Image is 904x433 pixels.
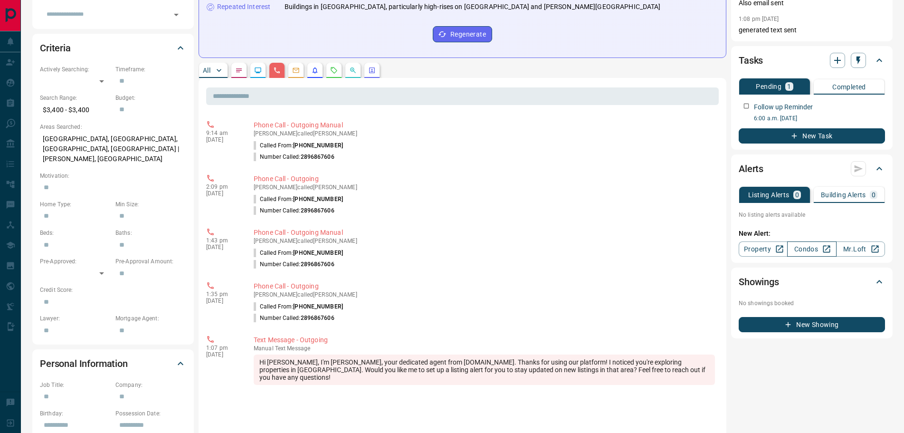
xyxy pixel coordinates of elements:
[40,94,111,102] p: Search Range:
[349,67,357,74] svg: Opportunities
[739,274,779,289] h2: Showings
[115,229,186,237] p: Baths:
[787,241,836,257] a: Condos
[754,102,813,112] p: Follow up Reminder
[40,356,128,371] h2: Personal Information
[206,244,239,250] p: [DATE]
[254,174,715,184] p: Phone Call - Outgoing
[254,249,343,257] p: Called From:
[40,200,111,209] p: Home Type:
[301,261,334,268] span: 2896867606
[795,192,799,198] p: 0
[739,49,885,72] div: Tasks
[40,352,186,375] div: Personal Information
[40,172,186,180] p: Motivation:
[254,206,334,215] p: Number Called:
[254,291,715,298] p: [PERSON_NAME] called [PERSON_NAME]
[739,270,885,293] div: Showings
[292,67,300,74] svg: Emails
[754,114,885,123] p: 6:00 a.m. [DATE]
[40,381,111,389] p: Job Title:
[293,196,343,202] span: [PHONE_NUMBER]
[40,102,111,118] p: $3,400 - $3,400
[40,286,186,294] p: Credit Score:
[739,128,885,144] button: New Task
[739,16,779,22] p: 1:08 pm [DATE]
[206,183,239,190] p: 2:09 pm
[301,315,334,321] span: 2896867606
[433,26,492,42] button: Regenerate
[206,237,239,244] p: 1:43 pm
[206,130,239,136] p: 9:14 am
[739,161,763,176] h2: Alerts
[273,67,281,74] svg: Calls
[832,84,866,90] p: Completed
[293,250,343,256] span: [PHONE_NUMBER]
[739,25,885,35] p: generated text sent
[40,409,111,418] p: Birthday:
[739,53,763,68] h2: Tasks
[217,2,270,12] p: Repeated Interest
[254,345,274,352] span: manual
[254,228,715,238] p: Phone Call - Outgoing Manual
[206,298,239,304] p: [DATE]
[311,67,319,74] svg: Listing Alerts
[115,314,186,323] p: Mortgage Agent:
[40,314,111,323] p: Lawyer:
[40,257,111,266] p: Pre-Approved:
[115,409,186,418] p: Possession Date:
[115,65,186,74] p: Timeframe:
[739,157,885,180] div: Alerts
[254,120,715,130] p: Phone Call - Outgoing Manual
[206,291,239,298] p: 1:35 pm
[739,229,885,239] p: New Alert:
[293,303,343,310] span: [PHONE_NUMBER]
[254,302,343,311] p: Called From:
[739,241,788,257] a: Property
[40,123,186,131] p: Areas Searched:
[836,241,885,257] a: Mr.Loft
[40,229,111,237] p: Beds:
[301,207,334,214] span: 2896867606
[115,257,186,266] p: Pre-Approval Amount:
[285,2,661,12] p: Buildings in [GEOGRAPHIC_DATA], particularly high-rises on [GEOGRAPHIC_DATA] and [PERSON_NAME][GE...
[206,345,239,351] p: 1:07 pm
[206,190,239,197] p: [DATE]
[254,130,715,137] p: [PERSON_NAME] called [PERSON_NAME]
[756,83,781,90] p: Pending
[254,195,343,203] p: Called From:
[748,192,790,198] p: Listing Alerts
[235,67,243,74] svg: Notes
[206,136,239,143] p: [DATE]
[821,192,866,198] p: Building Alerts
[115,381,186,389] p: Company:
[115,94,186,102] p: Budget:
[872,192,875,198] p: 0
[40,40,71,56] h2: Criteria
[115,200,186,209] p: Min Size:
[254,345,715,352] p: Text Message
[739,317,885,332] button: New Showing
[254,153,334,161] p: Number Called:
[170,8,183,21] button: Open
[254,141,343,150] p: Called From:
[206,351,239,358] p: [DATE]
[330,67,338,74] svg: Requests
[739,211,885,219] p: No listing alerts available
[301,154,334,160] span: 2896867606
[40,37,186,59] div: Criteria
[203,67,210,74] p: All
[254,184,715,191] p: [PERSON_NAME] called [PERSON_NAME]
[787,83,791,90] p: 1
[293,142,343,149] span: [PHONE_NUMBER]
[40,131,186,167] p: [GEOGRAPHIC_DATA], [GEOGRAPHIC_DATA], [GEOGRAPHIC_DATA], [GEOGRAPHIC_DATA] | [PERSON_NAME], [GEOG...
[254,260,334,269] p: Number Called:
[254,314,334,322] p: Number Called:
[254,281,715,291] p: Phone Call - Outgoing
[40,65,111,74] p: Actively Searching:
[254,238,715,244] p: [PERSON_NAME] called [PERSON_NAME]
[739,299,885,308] p: No showings booked
[368,67,376,74] svg: Agent Actions
[254,355,715,385] div: Hi [PERSON_NAME], I'm [PERSON_NAME], your dedicated agent from [DOMAIN_NAME]. Thanks for using ou...
[254,67,262,74] svg: Lead Browsing Activity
